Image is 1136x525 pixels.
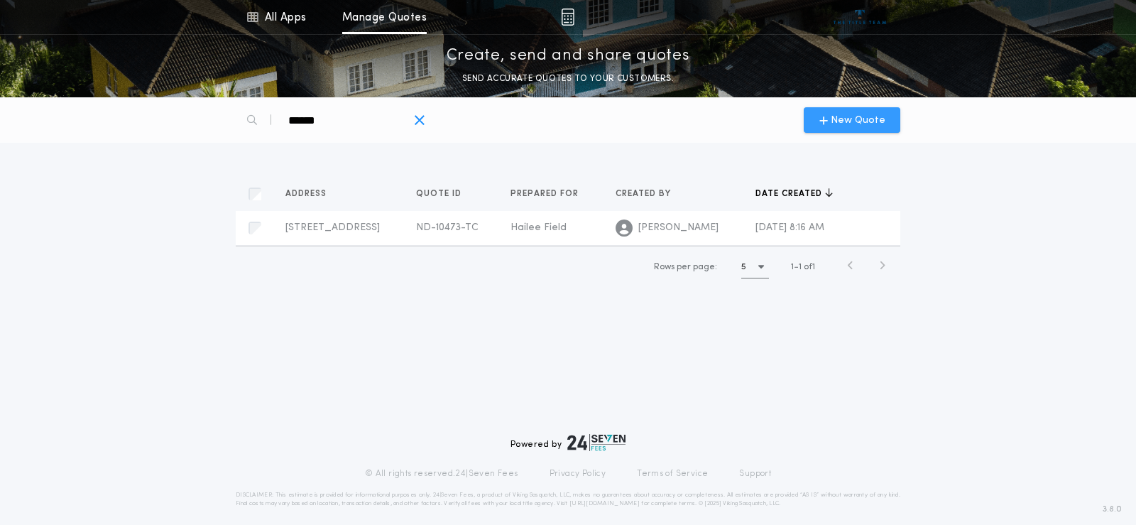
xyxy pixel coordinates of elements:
span: [PERSON_NAME] [638,221,719,235]
h1: 5 [741,260,746,274]
span: New Quote [831,113,885,128]
span: 1 [791,263,794,271]
a: Privacy Policy [550,468,606,480]
span: 1 [799,263,802,271]
span: Address [285,188,329,200]
p: DISCLAIMER: This estimate is provided for informational purposes only. 24|Seven Fees, a product o... [236,491,900,508]
button: Created by [616,187,682,201]
a: [URL][DOMAIN_NAME] [569,501,640,507]
a: Support [739,468,771,480]
p: SEND ACCURATE QUOTES TO YOUR CUSTOMERS. [462,72,674,86]
span: [DATE] 8:16 AM [755,222,824,233]
span: Rows per page: [654,263,717,271]
button: 5 [741,256,769,278]
button: Address [285,187,337,201]
span: Quote ID [416,188,464,200]
a: Terms of Service [637,468,708,480]
p: © All rights reserved. 24|Seven Fees [365,468,518,480]
span: Date created [755,188,825,200]
span: of 1 [804,261,815,274]
span: Created by [616,188,674,200]
button: Date created [755,187,833,201]
span: Prepared for [510,188,581,200]
span: Hailee Field [510,222,567,233]
button: New Quote [804,107,900,133]
img: logo [567,434,626,451]
span: ND-10473-TC [416,222,479,233]
div: Powered by [510,434,626,451]
button: Quote ID [416,187,472,201]
span: [STREET_ADDRESS] [285,222,380,233]
img: vs-icon [834,10,887,24]
p: Create, send and share quotes [447,45,690,67]
span: 3.8.0 [1103,503,1122,516]
img: img [561,9,574,26]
